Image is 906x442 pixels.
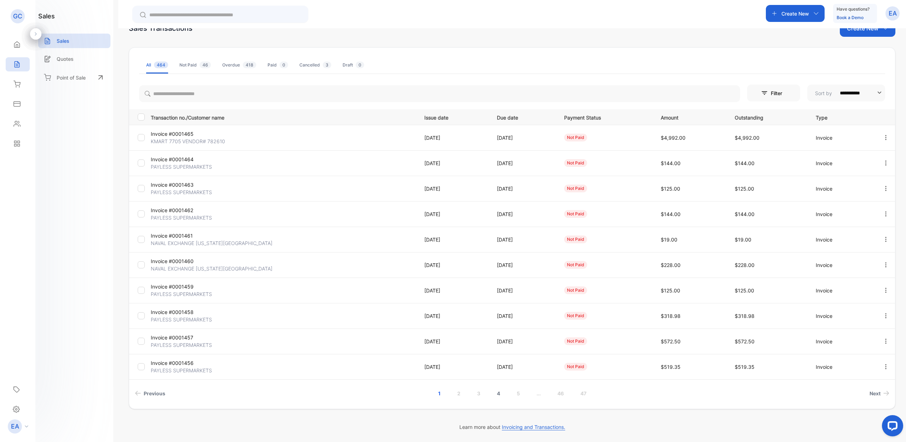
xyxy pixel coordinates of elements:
a: Page 46 [549,387,572,400]
span: $519.35 [735,364,755,370]
span: $144.00 [661,211,681,217]
p: Invoice #0001462 [151,207,239,214]
a: Next page [867,387,892,400]
span: $144.00 [735,160,755,166]
p: PAYLESS SUPERMARKETS [151,367,239,374]
p: Have questions? [837,6,870,13]
p: PAYLESS SUPERMARKETS [151,316,239,323]
span: $4,992.00 [661,135,686,141]
span: $318.98 [661,313,681,319]
p: Type [816,112,868,121]
button: Create New [840,20,895,37]
p: Create New [847,24,878,33]
span: $144.00 [735,211,755,217]
a: Sales [38,34,110,48]
p: [DATE] [497,261,550,269]
div: not paid [564,363,587,371]
p: GC [13,12,22,21]
span: $19.00 [735,237,751,243]
p: EA [889,9,897,18]
a: Quotes [38,52,110,66]
p: [DATE] [497,312,550,320]
p: Outstanding [735,112,801,121]
span: $125.00 [661,186,680,192]
span: $519.35 [661,364,681,370]
p: [DATE] [497,134,550,141]
p: Invoice [816,287,868,294]
p: Invoice #0001456 [151,359,239,367]
p: Invoice [816,338,868,345]
p: Invoice [816,134,868,141]
p: [DATE] [424,236,482,243]
p: Invoice [816,159,868,167]
p: Invoice #0001460 [151,257,239,265]
p: [DATE] [424,338,482,345]
p: Create New [781,10,809,17]
p: [DATE] [424,210,482,218]
span: 418 [243,62,256,68]
a: Page 2 [449,387,469,400]
p: Invoice [816,210,868,218]
ul: Pagination [129,387,895,400]
p: NAVAL EXCHANGE [US_STATE][GEOGRAPHIC_DATA] [151,265,273,272]
p: [DATE] [424,312,482,320]
a: Point of Sale [38,70,110,85]
button: Create New [766,5,825,22]
span: $125.00 [661,287,680,293]
p: [DATE] [497,159,550,167]
span: $125.00 [735,186,754,192]
p: [DATE] [497,338,550,345]
a: Book a Demo [837,15,864,20]
div: not paid [564,261,587,269]
p: [DATE] [497,210,550,218]
p: Sales [57,37,69,45]
span: 0 [356,62,364,68]
p: [DATE] [424,287,482,294]
p: Invoice #0001459 [151,283,239,290]
p: [DATE] [497,287,550,294]
span: $228.00 [661,262,681,268]
div: not paid [564,185,587,192]
p: [DATE] [497,185,550,192]
p: PAYLESS SUPERMARKETS [151,188,239,196]
div: not paid [564,159,587,167]
a: Jump forward [528,387,549,400]
button: Sort by [807,85,885,101]
div: not paid [564,134,587,141]
span: $19.00 [661,237,677,243]
div: not paid [564,235,587,243]
span: 0 [280,62,288,68]
span: $572.50 [735,338,755,344]
a: Page 3 [469,387,489,400]
span: $228.00 [735,262,755,268]
p: Transaction no./Customer name [151,112,415,121]
span: 46 [200,62,211,68]
p: Sort by [815,89,832,97]
span: Previous [144,390,165,397]
div: Not Paid [179,62,211,68]
p: KMART 7705 VENDOR# 782610 [151,138,239,145]
p: Invoice #0001458 [151,308,239,316]
p: Invoice [816,363,868,371]
div: Paid [268,62,288,68]
iframe: LiveChat chat widget [876,412,906,442]
p: EA [11,422,19,431]
p: Invoice #0001463 [151,181,239,188]
p: [DATE] [497,236,550,243]
p: [DATE] [424,261,482,269]
p: Point of Sale [57,74,86,81]
span: Next [870,390,881,397]
div: Cancelled [299,62,331,68]
div: not paid [564,210,587,218]
p: Due date [497,112,550,121]
div: not paid [564,312,587,320]
a: Page 47 [572,387,595,400]
a: Page 1 is your current page [430,387,449,400]
p: [DATE] [424,363,482,371]
p: Quotes [57,55,74,63]
p: Learn more about [129,423,895,431]
div: Sales Transactions [129,23,193,34]
a: Previous page [132,387,168,400]
p: NAVAL EXCHANGE [US_STATE][GEOGRAPHIC_DATA] [151,239,273,247]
